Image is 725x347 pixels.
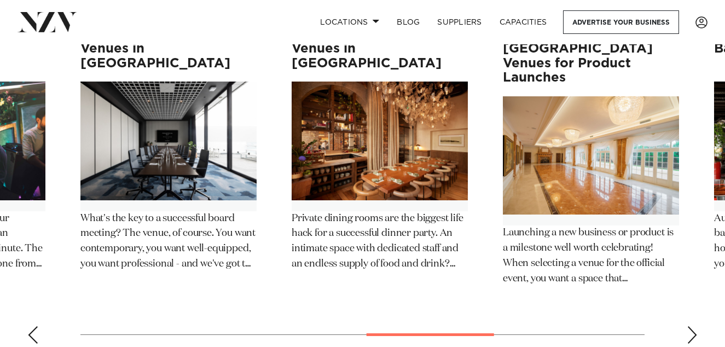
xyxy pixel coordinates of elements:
img: 30 Stunning Auckland Venues for Product Launches [503,96,679,215]
a: Locations [311,10,388,34]
a: Advertise your business [563,10,679,34]
p: Launching a new business or product is a milestone well worth celebrating! When selecting a venue... [503,225,679,287]
img: nzv-logo.png [18,12,77,32]
p: Private dining rooms are the biggest life hack for a successful dinner party. An intimate space w... [292,211,468,273]
a: 30 Stunning [GEOGRAPHIC_DATA] Venues for Product Launches 30 Stunning Auckland Venues for Product... [503,27,679,286]
p: What's the key to a successful board meeting? The venue, of course. You want contemporary, you wa... [80,211,257,273]
a: Capacities [491,10,556,34]
a: Best 16 Board Meeting Venues in [GEOGRAPHIC_DATA] Best 16 Board Meeting Venues in Auckland What's... [80,27,257,272]
h3: Best 16 Board Meeting Venues in [GEOGRAPHIC_DATA] [80,27,257,71]
swiper-slide: 8 / 12 [292,27,468,299]
h3: 30 Stunning [GEOGRAPHIC_DATA] Venues for Product Launches [503,27,679,85]
img: Best 16 Board Meeting Venues in Auckland [80,82,257,200]
img: The Top 18 Private Dining Venues in Auckland [292,82,468,200]
a: BLOG [388,10,428,34]
h3: The Top 18 Private Dining Venues in [GEOGRAPHIC_DATA] [292,27,468,71]
swiper-slide: 9 / 12 [503,27,679,299]
a: The Top 18 Private Dining Venues in [GEOGRAPHIC_DATA] The Top 18 Private Dining Venues in Aucklan... [292,27,468,272]
a: SUPPLIERS [428,10,490,34]
swiper-slide: 7 / 12 [80,27,257,299]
